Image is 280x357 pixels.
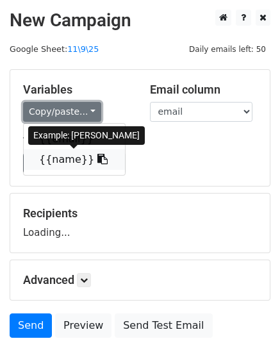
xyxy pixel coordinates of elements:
span: Daily emails left: 50 [185,42,270,56]
a: Send Test Email [115,313,212,338]
a: 11\9\25 [67,44,99,54]
iframe: Chat Widget [216,295,280,357]
a: Send [10,313,52,338]
a: Daily emails left: 50 [185,44,270,54]
a: {{name}} [24,149,125,170]
a: Preview [55,313,111,338]
a: {{email}} [24,129,125,149]
h2: New Campaign [10,10,270,31]
div: Loading... [23,206,257,240]
h5: Recipients [23,206,257,220]
small: Google Sheet: [10,44,99,54]
h5: Email column [150,83,258,97]
h5: Advanced [23,273,257,287]
div: Example: [PERSON_NAME] [28,126,145,145]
